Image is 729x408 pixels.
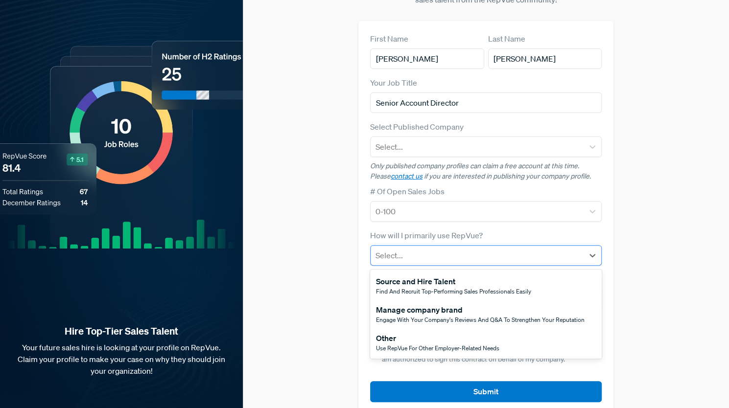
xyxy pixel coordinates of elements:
[376,332,499,344] div: Other
[488,33,525,45] label: Last Name
[16,341,227,377] p: Your future sales hire is looking at your profile on RepVue. Claim your profile to make your case...
[16,325,227,338] strong: Hire Top-Tier Sales Talent
[376,275,531,287] div: Source and Hire Talent
[370,185,445,197] label: # Of Open Sales Jobs
[488,48,602,69] input: Last Name
[376,287,531,295] span: Find and recruit top-performing sales professionals easily
[370,48,484,69] input: First Name
[376,304,585,316] div: Manage company brand
[370,77,417,89] label: Your Job Title
[376,344,499,352] span: Use RepVue for other employer-related needs
[376,316,585,324] span: Engage with your company's reviews and Q&A to strengthen your reputation
[370,229,483,241] label: How will I primarily use RepVue?
[370,381,602,402] button: Submit
[370,161,602,181] p: Only published company profiles can claim a free account at this time. Please if you are interest...
[370,121,464,133] label: Select Published Company
[391,172,423,181] a: contact us
[370,33,408,45] label: First Name
[370,92,602,113] input: Title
